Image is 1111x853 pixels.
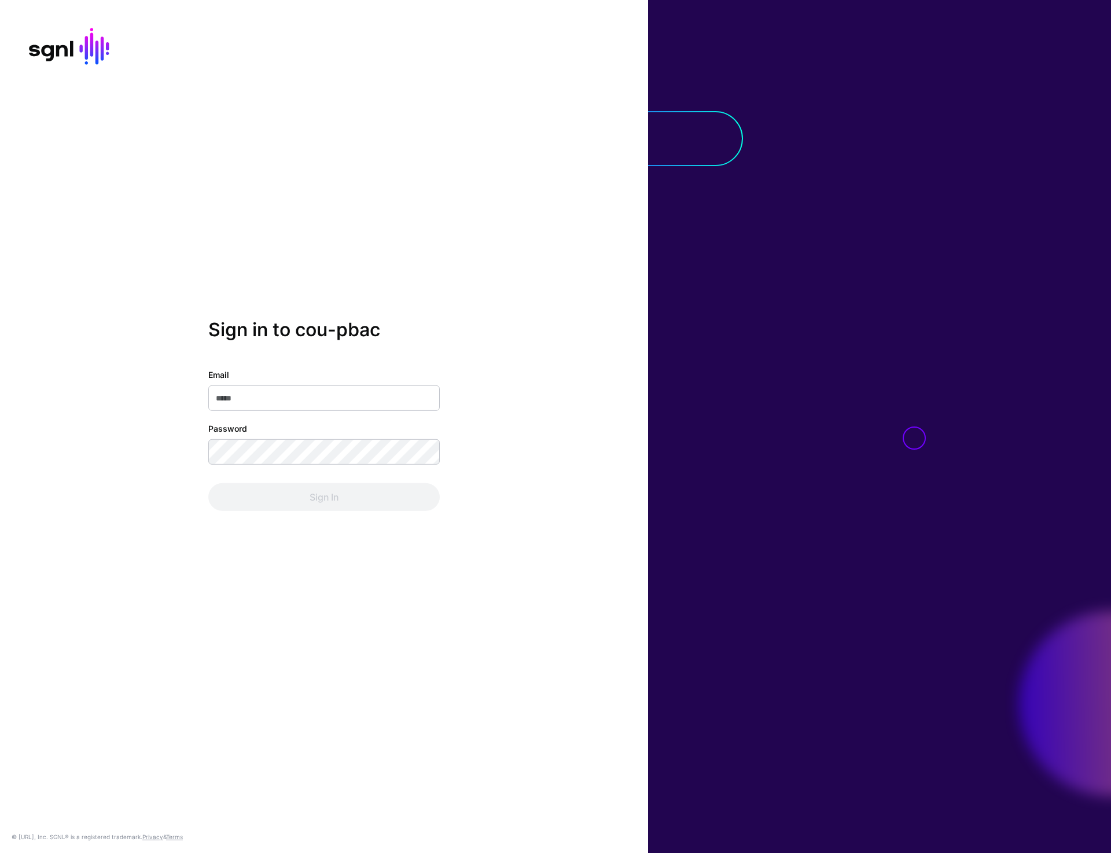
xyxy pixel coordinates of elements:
h2: Sign in to cou-pbac [208,319,440,341]
label: Email [208,369,229,381]
a: Terms [166,833,183,840]
a: Privacy [142,833,163,840]
div: © [URL], Inc. SGNL® is a registered trademark. & [12,832,183,841]
label: Password [208,422,247,435]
